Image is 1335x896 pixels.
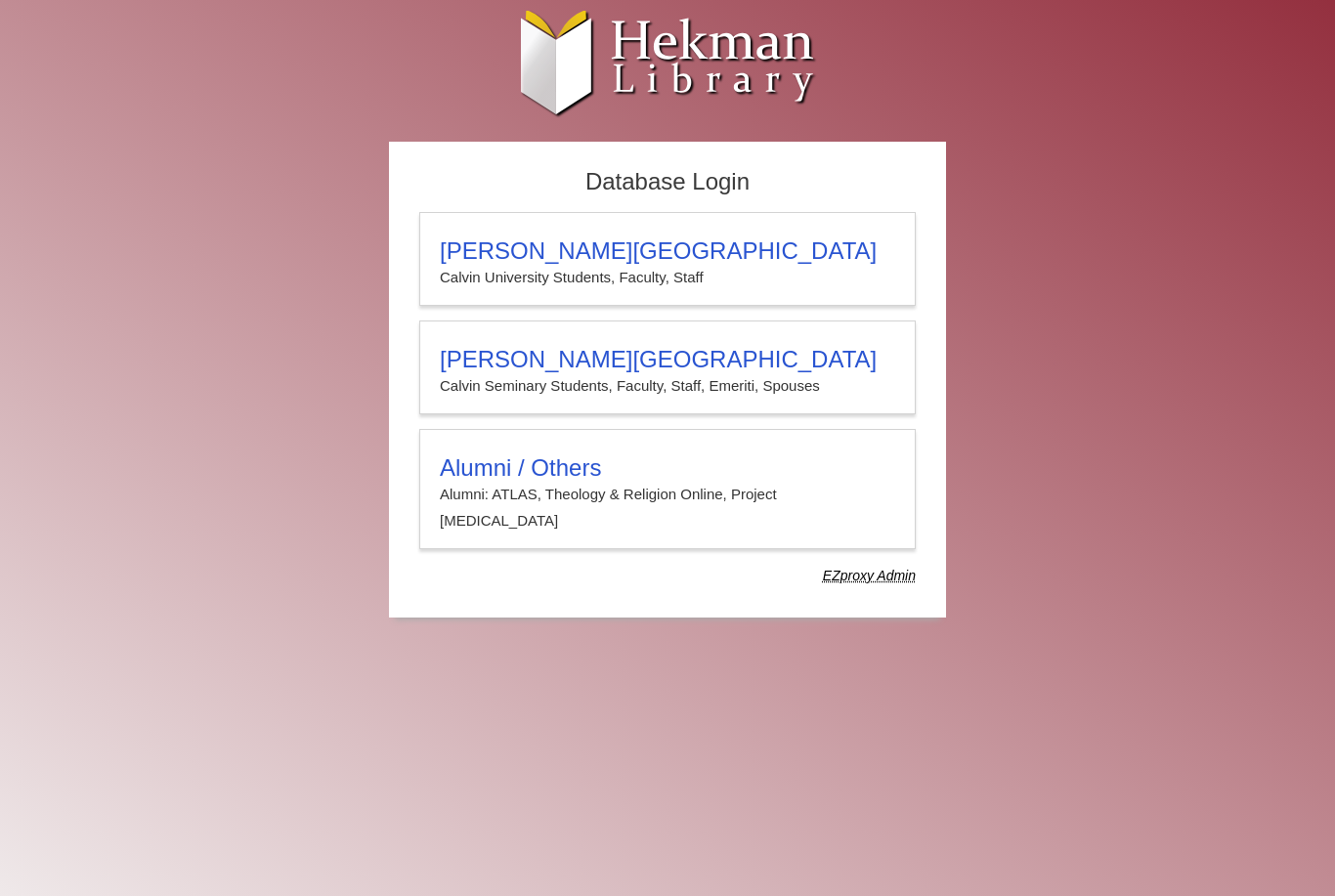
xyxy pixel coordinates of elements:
a: [PERSON_NAME][GEOGRAPHIC_DATA]Calvin University Students, Faculty, Staff [419,212,916,306]
h3: [PERSON_NAME][GEOGRAPHIC_DATA] [440,346,895,373]
h3: [PERSON_NAME][GEOGRAPHIC_DATA] [440,237,895,265]
h2: Database Login [409,162,926,202]
a: [PERSON_NAME][GEOGRAPHIC_DATA]Calvin Seminary Students, Faculty, Staff, Emeriti, Spouses [419,320,916,414]
dfn: Use Alumni login [823,568,916,583]
summary: Alumni / OthersAlumni: ATLAS, Theology & Religion Online, Project [MEDICAL_DATA] [440,454,895,533]
h3: Alumni / Others [440,454,895,482]
p: Calvin Seminary Students, Faculty, Staff, Emeriti, Spouses [440,373,895,399]
p: Calvin University Students, Faculty, Staff [440,265,895,290]
p: Alumni: ATLAS, Theology & Religion Online, Project [MEDICAL_DATA] [440,482,895,533]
